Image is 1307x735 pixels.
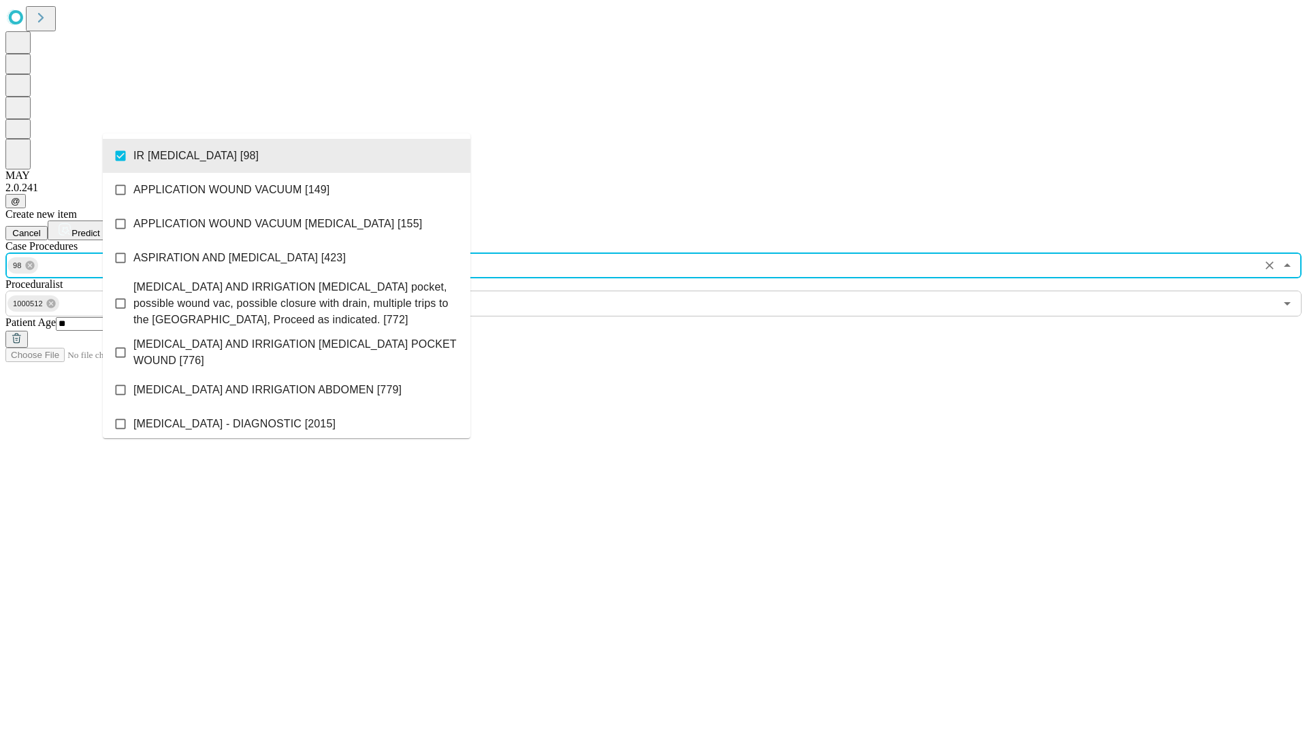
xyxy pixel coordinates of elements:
[1260,256,1279,275] button: Clear
[5,240,78,252] span: Scheduled Procedure
[5,169,1302,182] div: MAY
[5,226,48,240] button: Cancel
[11,196,20,206] span: @
[12,228,41,238] span: Cancel
[133,279,459,328] span: [MEDICAL_DATA] AND IRRIGATION [MEDICAL_DATA] pocket, possible wound vac, possible closure with dr...
[7,296,48,312] span: 1000512
[133,182,329,198] span: APPLICATION WOUND VACUUM [149]
[5,208,77,220] span: Create new item
[48,220,110,240] button: Predict
[7,295,59,312] div: 1000512
[5,316,56,328] span: Patient Age
[1278,294,1297,313] button: Open
[5,194,26,208] button: @
[7,258,27,274] span: 98
[5,278,63,290] span: Proceduralist
[133,336,459,369] span: [MEDICAL_DATA] AND IRRIGATION [MEDICAL_DATA] POCKET WOUND [776]
[133,382,402,398] span: [MEDICAL_DATA] AND IRRIGATION ABDOMEN [779]
[71,228,99,238] span: Predict
[133,216,422,232] span: APPLICATION WOUND VACUUM [MEDICAL_DATA] [155]
[133,250,346,266] span: ASPIRATION AND [MEDICAL_DATA] [423]
[133,416,336,432] span: [MEDICAL_DATA] - DIAGNOSTIC [2015]
[1278,256,1297,275] button: Close
[5,182,1302,194] div: 2.0.241
[133,148,259,164] span: IR [MEDICAL_DATA] [98]
[7,257,38,274] div: 98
